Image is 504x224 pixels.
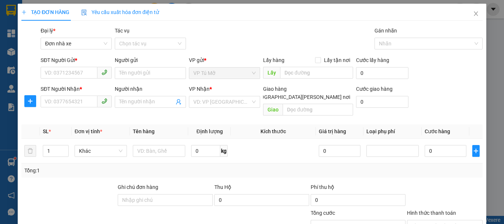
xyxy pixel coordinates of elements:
div: Tổng: 1 [24,166,195,175]
img: icon [81,10,87,15]
span: Đơn nhà xe [45,38,107,49]
span: Lấy hàng [263,57,284,63]
span: Tên hàng [133,128,155,134]
div: Người gửi [115,56,186,64]
input: Dọc đường [280,67,353,79]
span: Kích thước [260,128,286,134]
span: Giá trị hàng [318,128,346,134]
button: delete [24,145,36,157]
button: Close [466,4,486,24]
input: Ghi chú đơn hàng [118,194,213,206]
span: Lấy tận nơi [321,56,353,64]
span: Giao hàng [263,86,287,92]
input: Cước lấy hàng [356,67,408,79]
span: Yêu cầu xuất hóa đơn điện tử [81,9,159,15]
span: Định lượng [196,128,222,134]
span: SL [43,128,49,134]
input: Dọc đường [283,104,353,116]
label: Cước lấy hàng [356,57,389,63]
span: [GEOGRAPHIC_DATA][PERSON_NAME] nơi [249,93,353,101]
span: Khác [79,145,122,156]
th: Loại phụ phí [363,124,422,139]
span: plus [473,148,479,154]
span: close [473,11,479,17]
label: Cước giao hàng [356,86,392,92]
span: VP Nhận [189,86,210,92]
span: Đơn vị tính [75,128,102,134]
div: Phí thu hộ [311,183,405,194]
label: Tác vụ [115,28,130,34]
div: Người nhận [115,85,186,93]
input: Cước giao hàng [356,96,408,108]
span: Thu Hộ [214,184,231,190]
span: Lấy [263,67,280,79]
span: Cước hàng [425,128,450,134]
span: phone [101,98,107,104]
span: kg [220,145,228,157]
span: phone [101,69,107,75]
button: plus [472,145,480,157]
label: Gán nhãn [374,28,397,34]
span: user-add [176,99,182,105]
span: Đại lý [41,28,55,34]
input: 0 [318,145,360,157]
div: VP gửi [189,56,260,64]
input: VD: Bàn, Ghế [133,145,185,157]
span: plus [25,98,36,104]
span: Tổng cước [311,210,335,216]
span: plus [21,10,27,15]
label: Hình thức thanh toán [407,210,456,216]
div: SĐT Người Gửi [41,56,112,64]
span: Giao [263,104,283,116]
span: VP Tú Mỡ [193,68,256,79]
label: Ghi chú đơn hàng [118,184,158,190]
button: plus [24,95,36,107]
div: SĐT Người Nhận [41,85,112,93]
span: TẠO ĐƠN HÀNG [21,9,69,15]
